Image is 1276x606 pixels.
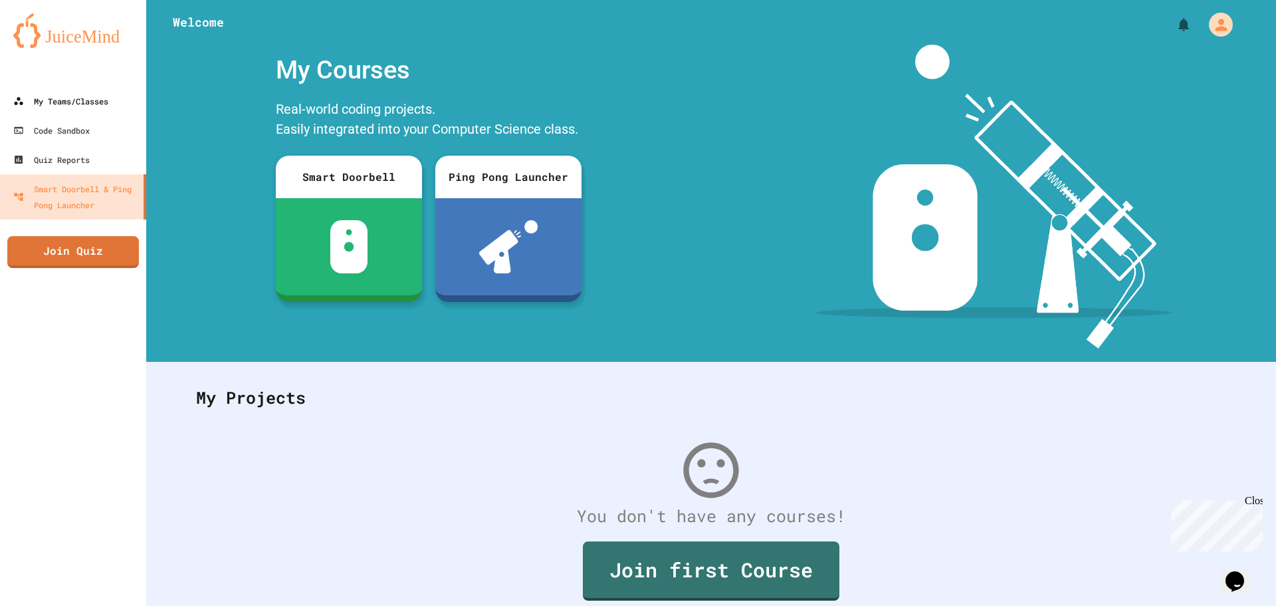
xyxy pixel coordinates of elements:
[479,220,538,273] img: ppl-with-ball.png
[5,5,92,84] div: Chat with us now!Close
[13,122,90,138] div: Code Sandbox
[1151,13,1195,36] div: My Notifications
[269,96,588,146] div: Real-world coding projects. Easily integrated into your Computer Science class.
[13,93,108,109] div: My Teams/Classes
[183,372,1239,424] div: My Projects
[7,236,139,268] a: Join Quiz
[13,181,138,213] div: Smart Doorbell & Ping Pong Launcher
[1220,553,1263,593] iframe: chat widget
[183,504,1239,529] div: You don't have any courses!
[815,45,1172,349] img: banner-image-my-projects.png
[269,45,588,96] div: My Courses
[583,541,839,601] a: Join first Course
[330,220,368,273] img: sdb-white.svg
[435,156,582,198] div: Ping Pong Launcher
[13,152,90,168] div: Quiz Reports
[276,156,422,198] div: Smart Doorbell
[13,13,133,48] img: logo-orange.svg
[1195,9,1236,40] div: My Account
[1166,495,1263,551] iframe: chat widget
